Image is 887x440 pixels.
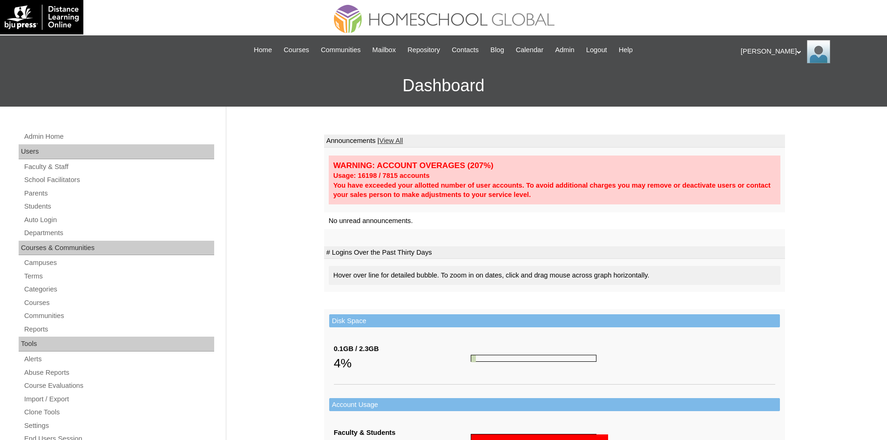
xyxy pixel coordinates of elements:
div: Tools [19,337,214,352]
td: # Logins Over the Past Thirty Days [324,246,785,259]
div: 0.1GB / 2.3GB [334,344,471,354]
a: Auto Login [23,214,214,226]
a: Help [614,45,637,55]
a: Clone Tools [23,406,214,418]
div: Hover over line for detailed bubble. To zoom in on dates, click and drag mouse across graph horiz... [329,266,780,285]
a: Mailbox [368,45,401,55]
a: Faculty & Staff [23,161,214,173]
td: Account Usage [329,398,780,412]
a: Abuse Reports [23,367,214,379]
strong: Usage: 16198 / 7815 accounts [333,172,430,179]
div: [PERSON_NAME] [741,40,878,63]
a: Courses [279,45,314,55]
a: Calendar [511,45,548,55]
a: Blog [486,45,508,55]
div: Courses & Communities [19,241,214,256]
div: Faculty & Students [334,428,471,438]
div: You have exceeded your allotted number of user accounts. To avoid additional charges you may remo... [333,181,776,200]
div: 4% [334,354,471,372]
a: Admin Home [23,131,214,142]
span: Blog [490,45,504,55]
a: Settings [23,420,214,432]
span: Logout [586,45,607,55]
a: Reports [23,324,214,335]
span: Mailbox [372,45,396,55]
span: Calendar [516,45,543,55]
span: Home [254,45,272,55]
span: Repository [407,45,440,55]
span: Admin [555,45,575,55]
a: Contacts [447,45,483,55]
span: Help [619,45,633,55]
div: Users [19,144,214,159]
a: Parents [23,188,214,199]
a: Logout [582,45,612,55]
a: Campuses [23,257,214,269]
span: Courses [284,45,309,55]
a: Alerts [23,353,214,365]
a: View All [379,137,403,144]
a: Communities [23,310,214,322]
a: Home [249,45,277,55]
span: Communities [321,45,361,55]
td: Announcements | [324,135,785,148]
a: Students [23,201,214,212]
td: No unread announcements. [324,212,785,230]
a: Terms [23,271,214,282]
img: Ariane Ebuen [807,40,830,63]
a: Communities [316,45,366,55]
a: Courses [23,297,214,309]
h3: Dashboard [5,65,882,107]
div: WARNING: ACCOUNT OVERAGES (207%) [333,160,776,171]
a: Departments [23,227,214,239]
td: Disk Space [329,314,780,328]
a: Course Evaluations [23,380,214,392]
a: Repository [403,45,445,55]
a: Categories [23,284,214,295]
span: Contacts [452,45,479,55]
a: Import / Export [23,393,214,405]
a: School Facilitators [23,174,214,186]
img: logo-white.png [5,5,79,30]
a: Admin [550,45,579,55]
